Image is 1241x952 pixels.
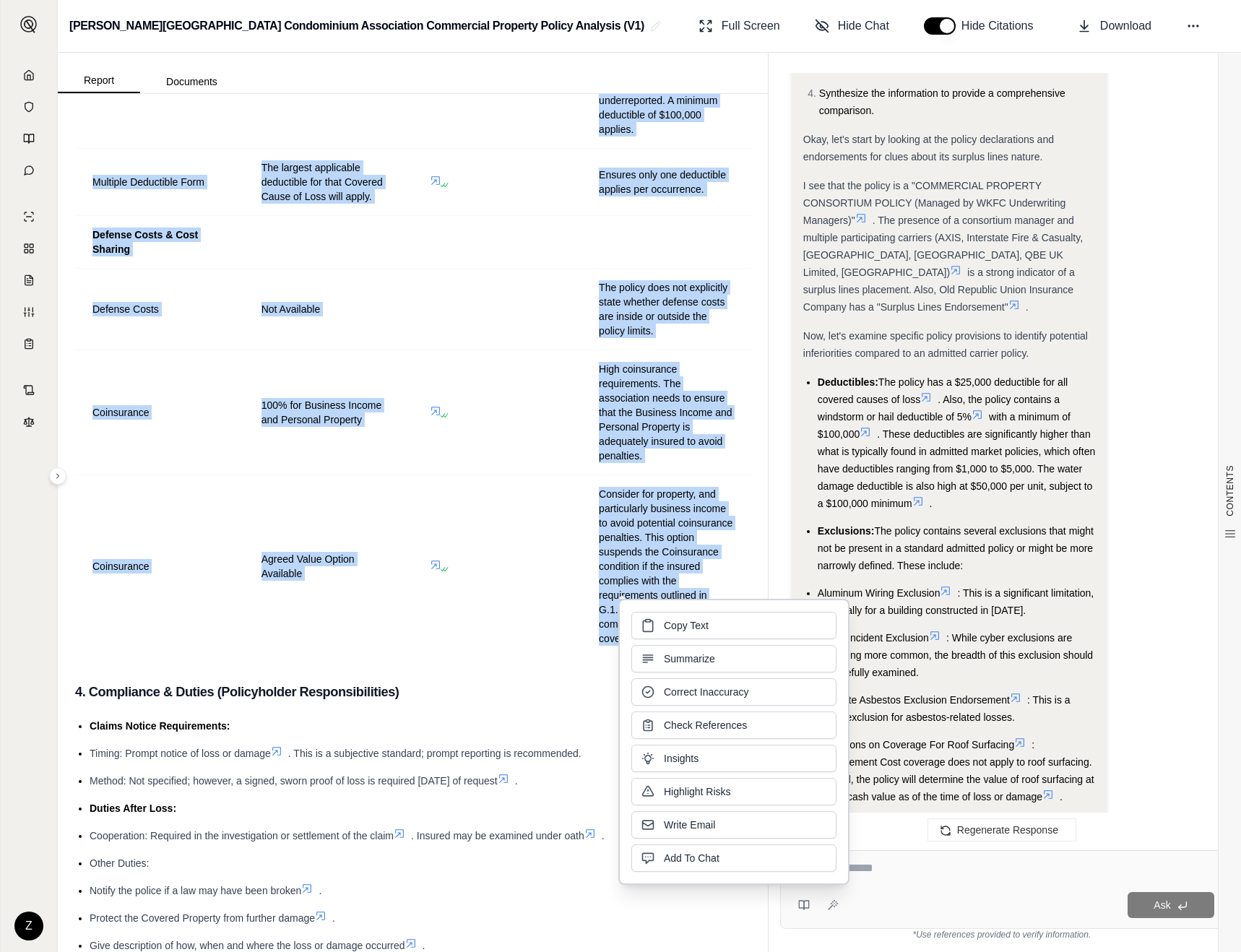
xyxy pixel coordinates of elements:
span: Multiple Deductible Form [92,176,204,188]
span: Write Email [664,818,715,832]
span: Okay, let's start by looking at the policy declarations and endorsements for clues about its surp... [803,134,1054,163]
span: Notify the police if a law may have been broken [90,885,301,896]
span: Regenerate Response [957,824,1058,836]
span: Deductibles: [818,376,878,388]
span: Correct Inaccuracy [664,685,748,699]
span: Aluminum Wiring Exclusion [818,587,941,599]
span: Synthesize the information to provide a comprehensive comparison. [819,87,1065,116]
a: Chat [9,156,48,185]
span: : While cyber exclusions are becoming more common, the breadth of this exclusion should be carefu... [818,632,1093,678]
span: . Also, the policy contains a windstorm or hail deductible of 5% [818,394,1060,423]
button: Insights [631,745,836,772]
span: Agreed Value Option Available [261,553,355,579]
span: Hide Citations [961,17,1042,35]
span: is a strong indicator of a surplus lines placement. Also, Old Republic Union Insurance Company ha... [803,267,1075,313]
span: Limitations on Coverage For Roof Surfacing [818,739,1014,750]
span: Absolute Asbestos Exclusion Endorsement [818,694,1010,706]
span: Add To Chat [664,851,719,865]
span: High coinsurance requirements. The association needs to ensure that the Business Income and Perso... [599,363,732,462]
a: Policy Comparisons [9,234,48,263]
span: Cooperation: Required in the investigation or settlement of the claim [90,830,394,841]
a: Documents Vault [9,92,48,121]
span: The policy contains several exclusions that might not be present in a standard admitted policy or... [818,525,1094,571]
span: . [930,498,933,509]
button: Correct Inaccuracy [631,678,836,706]
span: Method: Not specified; however, a signed, sworn proof of loss is required [DATE] of request [90,775,498,787]
h3: 4. Compliance & Duties (Policyholder Responsibilities) [75,679,751,705]
span: Not Available [261,303,320,315]
span: Consider for property, and particularly business income to avoid potential coinsurance penalties.... [599,488,732,644]
span: Check References [664,718,747,732]
span: . [423,940,425,951]
span: Cyber Incident Exclusion [818,632,929,644]
a: Claim Coverage [9,266,48,295]
span: Timing: Prompt notice of loss or damage [90,748,271,759]
span: . [319,885,321,896]
span: . [1060,791,1063,802]
div: *Use references provided to verify information. [780,929,1224,940]
button: Regenerate Response [927,818,1076,841]
span: Copy Text [664,618,709,633]
span: . These deductibles are significantly higher than what is typically found in admitted market poli... [818,428,1095,509]
span: Summarize [664,652,715,666]
span: Defense Costs [92,303,159,315]
span: Now, let's examine specific policy provisions to identify potential inferiorities compared to an ... [803,330,1088,359]
h2: [PERSON_NAME][GEOGRAPHIC_DATA] Condominium Association Commercial Property Policy Analysis (V1) [69,13,644,39]
span: . [1026,301,1029,313]
span: Protect the Covered Property from further damage [90,912,315,924]
span: The largest applicable deductible for that Covered Cause of Loss will apply. [261,162,383,202]
button: Ask [1128,892,1214,918]
span: Highlight Risks [664,784,731,799]
a: Home [9,61,48,90]
span: Other Duties: [90,857,149,869]
span: 100% for Business Income and Personal Property [261,399,382,425]
button: Download [1071,12,1157,40]
span: Coinsurance [92,407,150,418]
button: Documents [140,70,243,93]
button: Highlight Risks [631,778,836,805]
span: Insights [664,751,699,766]
span: Full Screen [722,17,780,35]
span: . This is a subjective standard; prompt reporting is recommended. [288,748,581,759]
a: Prompt Library [9,124,48,153]
span: with a minimum of $100,000 [818,411,1071,440]
span: Duties After Loss: [90,802,176,814]
span: : Replacement Cost coverage does not apply to roof surfacing. Instead, the policy will determine ... [818,739,1094,802]
span: Coinsurance [92,561,150,572]
span: : This is a significant limitation, especially for a building constructed in [DATE]. [818,587,1094,616]
span: . [332,912,335,924]
span: Defense Costs & Cost Sharing [92,229,198,255]
button: Write Email [631,811,836,839]
a: Single Policy [9,202,48,231]
span: . The presence of a consortium manager and multiple participating carriers (AXIS, Interstate Fire... [803,215,1083,278]
img: Expand sidebar [20,16,38,33]
button: Report [58,69,140,93]
span: Claims Notice Requirements: [90,720,230,732]
button: Copy Text [631,612,836,639]
button: Full Screen [693,12,786,40]
span: CONTENTS [1224,465,1236,516]
span: The policy has a $25,000 deductible for all covered causes of loss [818,376,1068,405]
span: Ask [1154,899,1170,911]
span: The policy does not explicitly state whether defense costs are inside or outside the policy limits. [599,282,727,337]
button: Expand sidebar [49,467,66,485]
button: Expand sidebar [14,10,43,39]
span: . [515,775,518,787]
span: Download [1100,17,1151,35]
a: Coverage Table [9,329,48,358]
button: Hide Chat [809,12,895,40]
a: Contract Analysis [9,376,48,404]
button: Add To Chat [631,844,836,872]
span: . Insured may be examined under oath [411,830,584,841]
a: Custom Report [9,298,48,326]
a: Legal Search Engine [9,407,48,436]
button: Summarize [631,645,836,672]
span: . [602,830,605,841]
span: Hide Chat [838,17,889,35]
span: Ensures only one deductible applies per occurrence. [599,169,726,195]
div: Z [14,912,43,940]
span: : This is a broad exclusion for asbestos-related losses. [818,694,1071,723]
button: Check References [631,711,836,739]
span: Give description of how, when and where the loss or damage occurred [90,940,405,951]
span: Exclusions: [818,525,875,537]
